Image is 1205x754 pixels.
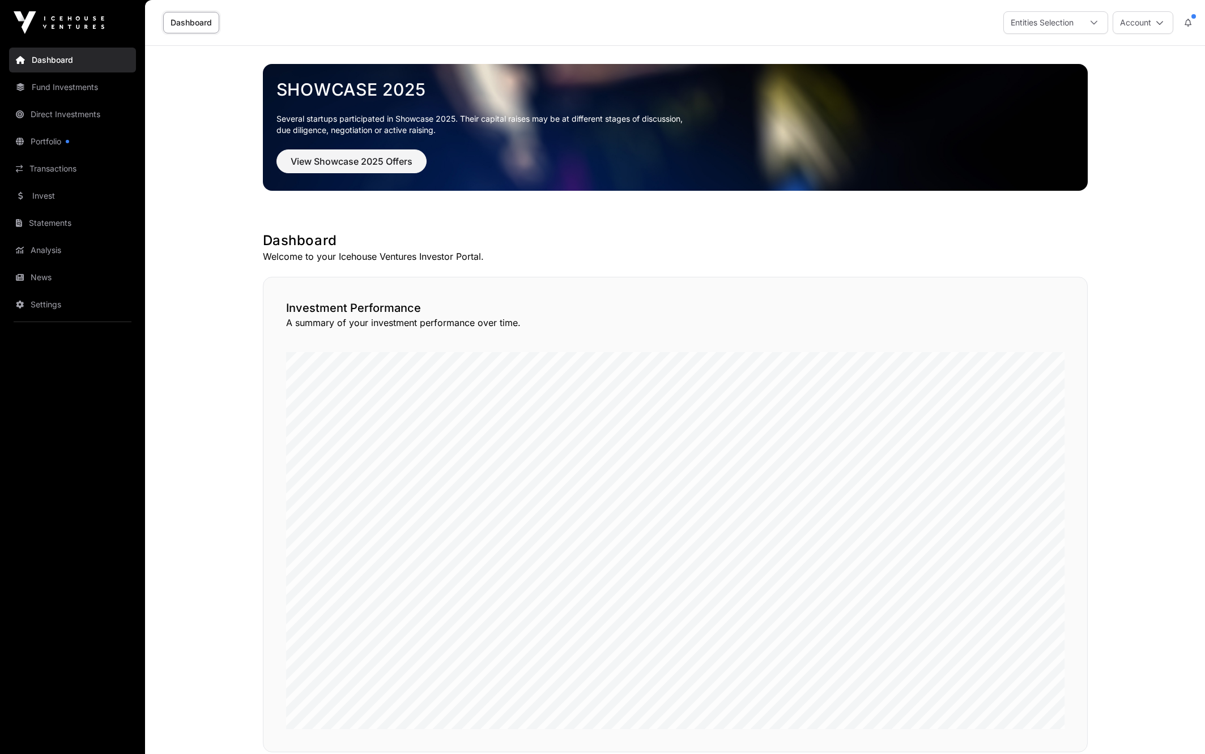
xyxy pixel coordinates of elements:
p: A summary of your investment performance over time. [286,316,1065,329]
p: Several startups participated in Showcase 2025. Their capital raises may be at different stages o... [276,113,1074,136]
div: Entities Selection [1004,12,1080,33]
p: Welcome to your Icehouse Ventures Investor Portal. [263,250,1088,263]
h2: Investment Performance [286,300,1065,316]
a: Invest [9,183,136,208]
iframe: Chat Widget [1148,700,1205,754]
img: Icehouse Ventures Logo [14,11,104,34]
button: View Showcase 2025 Offers [276,149,427,173]
h1: Dashboard [263,232,1088,250]
a: Showcase 2025 [276,79,1074,100]
a: Fund Investments [9,75,136,100]
a: Portfolio [9,129,136,154]
img: Showcase 2025 [263,64,1088,191]
a: Dashboard [9,48,136,72]
a: Direct Investments [9,102,136,127]
a: Transactions [9,156,136,181]
a: Statements [9,211,136,235]
a: View Showcase 2025 Offers [276,161,427,172]
a: Dashboard [163,12,219,33]
span: View Showcase 2025 Offers [291,155,412,168]
a: Settings [9,292,136,317]
a: News [9,265,136,290]
button: Account [1113,11,1173,34]
a: Analysis [9,238,136,263]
